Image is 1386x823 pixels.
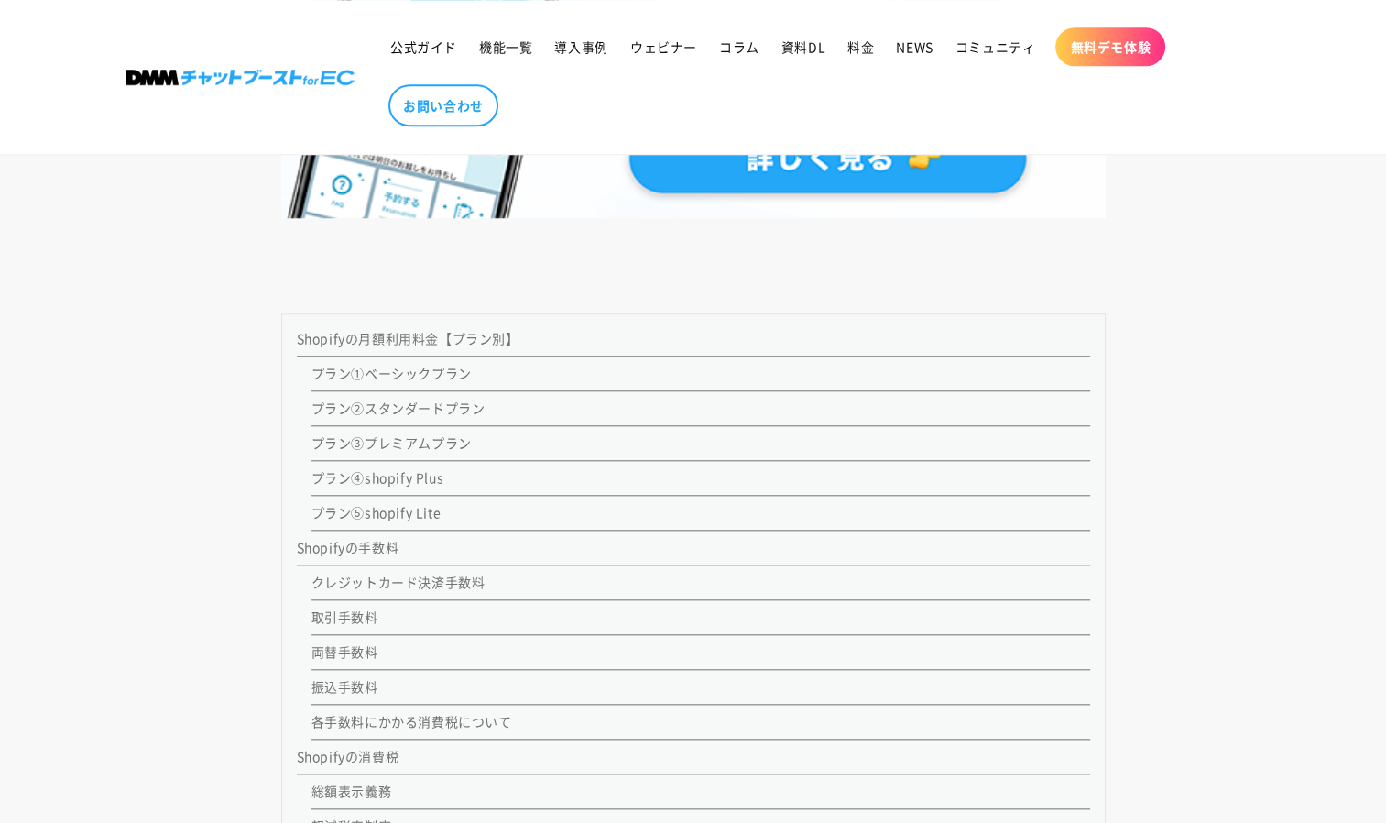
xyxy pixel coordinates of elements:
a: 資料DL [770,27,836,66]
a: Shopifyの月額利用料金【プラン別】 [297,329,519,347]
a: 各手数料にかかる消費税について [311,712,512,730]
span: ウェビナー [630,38,697,55]
a: お問い合わせ [388,84,498,126]
span: コラム [719,38,759,55]
a: 両替手数料 [311,642,378,661]
span: 資料DL [781,38,825,55]
span: 料金 [847,38,874,55]
a: プラン①ベーシックプラン [311,364,472,382]
span: 機能一覧 [479,38,532,55]
a: 料金 [836,27,885,66]
a: クレジットカード決済手数料 [311,573,486,591]
a: 導入事例 [543,27,618,66]
a: NEWS [885,27,944,66]
span: コミュニティ [955,38,1036,55]
a: 取引手数料 [311,608,378,626]
a: プラン②スタンダードプラン [311,399,486,417]
a: Shopifyの消費税 [297,747,399,765]
a: 公式ガイド [379,27,468,66]
span: 無料デモ体験 [1070,38,1151,55]
a: プラン⑤shopify Lite [311,503,442,521]
span: NEWS [896,38,933,55]
a: コラム [708,27,770,66]
a: 振込手数料 [311,677,378,696]
span: お問い合わせ [403,97,484,114]
a: 無料デモ体験 [1055,27,1165,66]
a: Shopifyの手数料 [297,538,399,556]
span: 公式ガイド [390,38,457,55]
a: プラン③プレミアムプラン [311,433,472,452]
a: コミュニティ [944,27,1047,66]
a: 総額表示義務 [311,782,392,800]
a: 機能一覧 [468,27,543,66]
img: 株式会社DMM Boost [126,70,355,85]
a: プラン④shopify Plus [311,468,444,487]
span: 導入事例 [554,38,607,55]
a: ウェビナー [619,27,708,66]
